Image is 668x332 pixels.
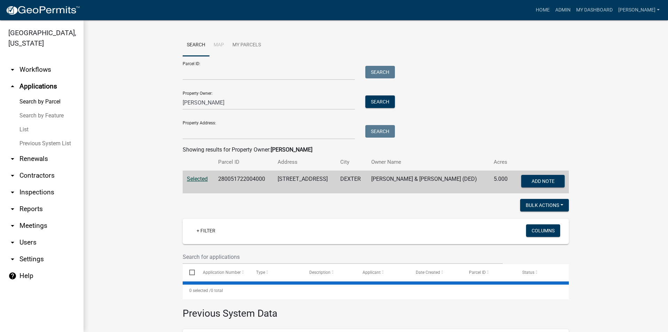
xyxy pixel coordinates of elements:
[196,264,249,281] datatable-header-cell: Application Number
[249,264,302,281] datatable-header-cell: Type
[8,65,17,74] i: arrow_drop_down
[336,171,367,194] td: DEXTER
[615,3,662,17] a: [PERSON_NAME]
[189,288,211,293] span: 0 selected /
[256,270,265,275] span: Type
[409,264,462,281] datatable-header-cell: Date Created
[183,264,196,281] datatable-header-cell: Select
[363,270,381,275] span: Applicant
[271,146,312,153] strong: [PERSON_NAME]
[552,3,573,17] a: Admin
[228,34,265,56] a: My Parcels
[490,154,514,170] th: Acres
[520,199,569,211] button: Bulk Actions
[183,282,569,299] div: 0 total
[469,270,486,275] span: Parcel ID
[367,154,490,170] th: Owner Name
[183,299,569,321] h3: Previous System Data
[191,224,221,237] a: + Filter
[273,154,336,170] th: Address
[303,264,356,281] datatable-header-cell: Description
[526,224,560,237] button: Columns
[573,3,615,17] a: My Dashboard
[183,34,209,56] a: Search
[516,264,569,281] datatable-header-cell: Status
[336,154,367,170] th: City
[365,66,395,78] button: Search
[183,250,503,264] input: Search for applications
[490,171,514,194] td: 5.000
[367,171,490,194] td: [PERSON_NAME] & [PERSON_NAME] (DED)
[8,155,17,163] i: arrow_drop_down
[8,272,17,280] i: help
[522,270,534,275] span: Status
[533,3,552,17] a: Home
[8,222,17,230] i: arrow_drop_down
[8,171,17,180] i: arrow_drop_down
[8,255,17,263] i: arrow_drop_down
[531,178,554,184] span: Add Note
[8,238,17,247] i: arrow_drop_down
[416,270,440,275] span: Date Created
[365,95,395,108] button: Search
[273,171,336,194] td: [STREET_ADDRESS]
[203,270,241,275] span: Application Number
[214,171,273,194] td: 280051722004000
[462,264,516,281] datatable-header-cell: Parcel ID
[8,188,17,196] i: arrow_drop_down
[183,146,569,154] div: Showing results for Property Owner:
[365,125,395,138] button: Search
[187,176,208,182] a: Selected
[8,205,17,213] i: arrow_drop_down
[8,82,17,91] i: arrow_drop_up
[356,264,409,281] datatable-header-cell: Applicant
[309,270,331,275] span: Description
[214,154,273,170] th: Parcel ID
[521,175,565,187] button: Add Note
